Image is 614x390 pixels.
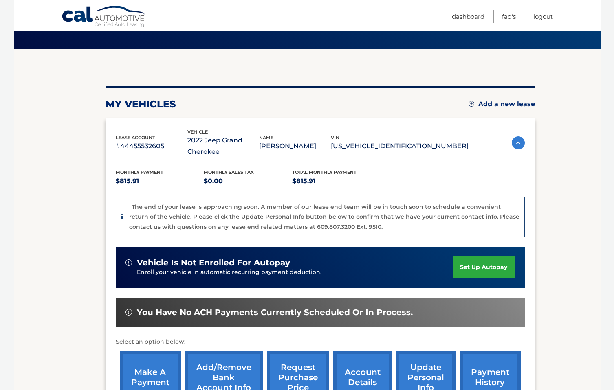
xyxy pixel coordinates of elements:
span: vin [331,135,339,140]
p: [PERSON_NAME] [259,140,331,152]
span: vehicle [187,129,208,135]
p: #44455532605 [116,140,187,152]
p: 2022 Jeep Grand Cherokee [187,135,259,158]
img: alert-white.svg [125,309,132,316]
span: Monthly sales Tax [204,169,254,175]
p: The end of your lease is approaching soon. A member of our lease end team will be in touch soon t... [129,203,519,230]
a: FAQ's [502,10,516,23]
p: $0.00 [204,175,292,187]
a: Dashboard [452,10,484,23]
a: Add a new lease [469,100,535,108]
span: name [259,135,273,140]
img: accordion-active.svg [512,136,525,149]
p: Select an option below: [116,337,525,347]
p: [US_VEHICLE_IDENTIFICATION_NUMBER] [331,140,469,152]
a: Cal Automotive [62,5,147,29]
p: Enroll your vehicle in automatic recurring payment deduction. [137,268,453,277]
span: Monthly Payment [116,169,163,175]
span: Total Monthly Payment [292,169,357,175]
p: $815.91 [292,175,381,187]
h2: my vehicles [106,98,176,110]
a: set up autopay [453,256,515,278]
img: add.svg [469,101,474,107]
p: $815.91 [116,175,204,187]
span: You have no ACH payments currently scheduled or in process. [137,307,413,318]
img: alert-white.svg [125,259,132,266]
span: vehicle is not enrolled for autopay [137,258,290,268]
a: Logout [533,10,553,23]
span: lease account [116,135,155,140]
